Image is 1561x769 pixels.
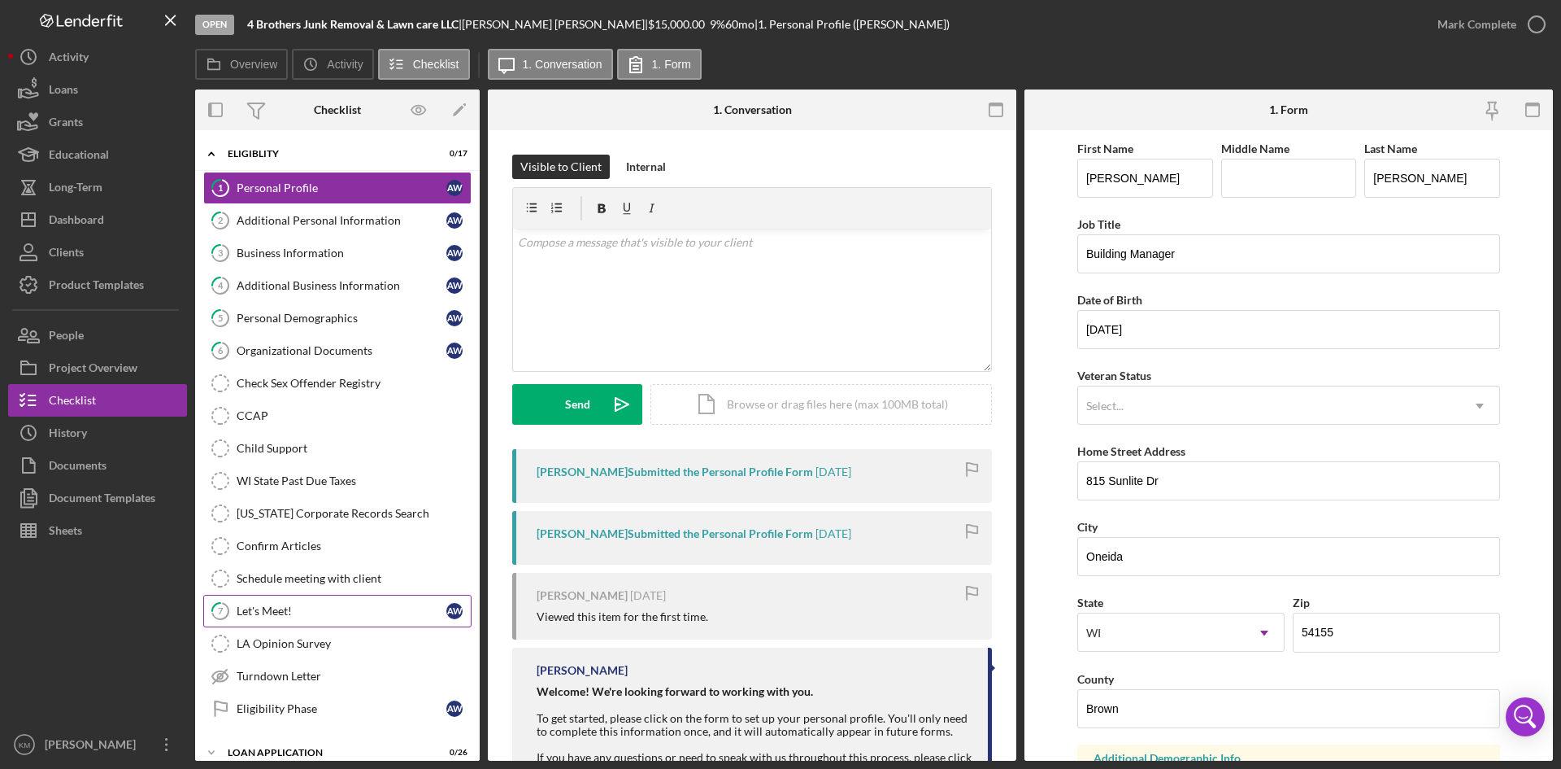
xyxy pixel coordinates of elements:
[237,214,446,227] div: Additional Personal Information
[1437,8,1516,41] div: Mark Complete
[626,155,666,179] div: Internal
[49,482,155,518] div: Document Templates
[195,15,234,35] div: Open
[292,49,373,80] button: Activity
[1086,627,1101,640] div: WI
[8,236,187,269] a: Clients
[237,181,446,194] div: Personal Profile
[228,149,427,159] div: Eligiblity
[8,203,187,236] button: Dashboard
[8,269,187,301] a: Product Templates
[8,319,187,352] a: People
[218,247,223,258] tspan: 3
[537,465,813,478] div: [PERSON_NAME] Submitted the Personal Profile Form
[617,49,702,80] button: 1. Form
[1293,596,1310,610] label: Zip
[446,180,463,196] div: A W
[413,58,459,71] label: Checklist
[41,728,146,765] div: [PERSON_NAME]
[488,49,613,80] button: 1. Conversation
[446,277,463,294] div: A W
[203,595,472,627] a: 7Let's Meet!AW
[237,702,446,715] div: Eligibility Phase
[446,701,463,717] div: A W
[713,103,792,116] div: 1. Conversation
[203,432,472,465] a: Child Support
[49,171,102,208] div: Long-Term
[218,182,223,193] tspan: 1
[218,312,223,323] tspan: 5
[378,49,470,80] button: Checklist
[203,302,472,334] a: 5Personal DemographicsAW
[1077,293,1142,307] label: Date of Birth
[710,18,725,31] div: 9 %
[230,58,277,71] label: Overview
[19,741,30,749] text: KM
[8,171,187,203] a: Long-Term
[247,18,462,31] div: |
[446,310,463,326] div: A W
[8,73,187,106] button: Loans
[49,514,82,551] div: Sheets
[537,527,813,540] div: [PERSON_NAME] Submitted the Personal Profile Form
[327,58,363,71] label: Activity
[8,482,187,514] a: Document Templates
[1421,8,1553,41] button: Mark Complete
[523,58,602,71] label: 1. Conversation
[1077,520,1098,534] label: City
[438,748,467,758] div: 0 / 26
[237,247,446,260] div: Business Information
[237,442,471,455] div: Child Support
[1221,142,1289,155] label: Middle Name
[537,664,628,677] div: [PERSON_NAME]
[446,603,463,619] div: A W
[8,449,187,482] button: Documents
[1094,752,1484,765] div: Additional Demographic Info
[8,138,187,171] button: Educational
[49,203,104,240] div: Dashboard
[648,18,710,31] div: $15,000.00
[652,58,691,71] label: 1. Form
[203,204,472,237] a: 2Additional Personal InformationAW
[49,384,96,421] div: Checklist
[237,279,446,292] div: Additional Business Information
[8,352,187,384] button: Project Overview
[520,155,602,179] div: Visible to Client
[49,352,137,388] div: Project Overview
[237,312,446,325] div: Personal Demographics
[630,589,666,602] time: 2025-08-21 16:33
[237,507,471,520] div: [US_STATE] Corporate Records Search
[237,540,471,553] div: Confirm Articles
[1506,697,1545,736] div: Open Intercom Messenger
[754,18,950,31] div: | 1. Personal Profile ([PERSON_NAME])
[237,377,471,390] div: Check Sex Offender Registry
[237,670,471,683] div: Turndown Letter
[512,155,610,179] button: Visible to Client
[218,605,224,616] tspan: 7
[446,343,463,359] div: A W
[218,215,223,225] tspan: 2
[203,660,472,693] a: Turndown Letter
[203,400,472,432] a: CCAP
[237,637,471,650] div: LA Opinion Survey
[49,449,107,486] div: Documents
[8,106,187,138] a: Grants
[537,589,628,602] div: [PERSON_NAME]
[203,693,472,725] a: Eligibility PhaseAW
[1077,217,1120,231] label: Job Title
[462,18,648,31] div: [PERSON_NAME] [PERSON_NAME] |
[314,103,361,116] div: Checklist
[203,497,472,530] a: [US_STATE] Corporate Records Search
[537,610,708,623] div: Viewed this item for the first time.
[237,572,471,585] div: Schedule meeting with client
[49,73,78,110] div: Loans
[1269,103,1308,116] div: 1. Form
[203,269,472,302] a: 4Additional Business InformationAW
[8,384,187,417] button: Checklist
[237,474,471,487] div: WI State Past Due Taxes
[195,49,288,80] button: Overview
[203,530,472,562] a: Confirm Articles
